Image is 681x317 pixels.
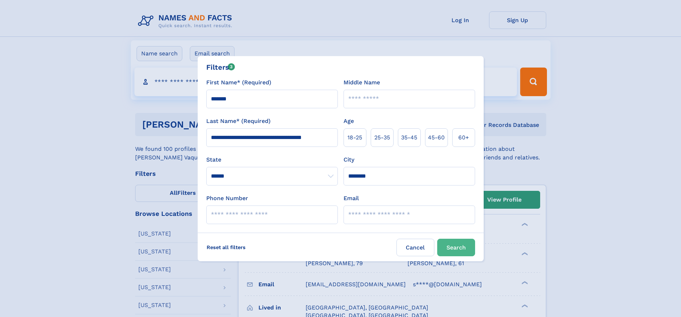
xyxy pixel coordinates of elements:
label: Email [344,194,359,203]
label: Middle Name [344,78,380,87]
label: Cancel [396,239,434,256]
div: Filters [206,62,235,73]
span: 60+ [458,133,469,142]
label: Reset all filters [202,239,250,256]
span: 45‑60 [428,133,445,142]
span: 25‑35 [374,133,390,142]
label: Last Name* (Required) [206,117,271,125]
span: 35‑45 [401,133,417,142]
label: First Name* (Required) [206,78,271,87]
label: Phone Number [206,194,248,203]
label: Age [344,117,354,125]
button: Search [437,239,475,256]
label: City [344,155,354,164]
span: 18‑25 [347,133,362,142]
label: State [206,155,338,164]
